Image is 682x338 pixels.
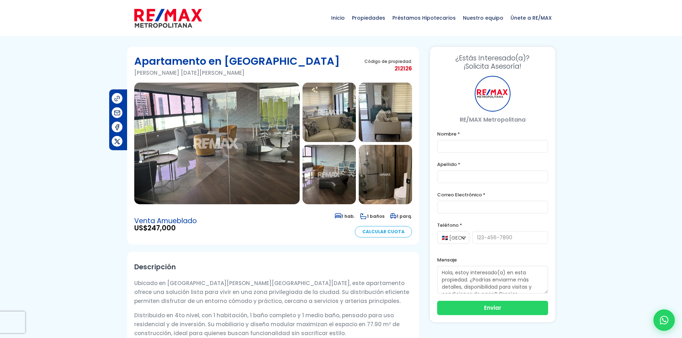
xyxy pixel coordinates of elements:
h2: Descripción [134,259,412,275]
button: Enviar [437,301,548,315]
input: 123-456-7890 [472,231,548,244]
img: Apartamento en Piantini [303,83,356,142]
span: 212126 [364,64,412,73]
span: Préstamos Hipotecarios [389,7,459,29]
span: Inicio [328,7,348,29]
span: 1 hab. [335,213,355,219]
span: 247,000 [147,223,176,233]
img: remax-metropolitana-logo [134,8,202,29]
span: US$ [134,225,197,232]
span: 1 parq. [390,213,412,219]
img: Compartir [113,138,121,145]
div: RE/MAX Metropolitana [475,76,511,112]
a: Calcular Cuota [355,226,412,237]
label: Mensaje [437,255,548,264]
h1: Apartamento en [GEOGRAPHIC_DATA] [134,54,340,68]
label: Nombre * [437,129,548,138]
img: Compartir [113,95,121,102]
span: Código de propiedad: [364,59,412,64]
span: Nuestro equipo [459,7,507,29]
label: Correo Electrónico * [437,190,548,199]
h3: ¡Solicita Asesoría! [437,54,548,70]
img: Apartamento en Piantini [134,83,300,204]
img: Apartamento en Piantini [359,83,412,142]
img: Compartir [113,123,121,131]
p: RE/MAX Metropolitana [437,115,548,124]
label: Apellido * [437,160,548,169]
label: Teléfono * [437,221,548,230]
img: Apartamento en Piantini [359,145,412,204]
p: Ubicado en [GEOGRAPHIC_DATA][PERSON_NAME][GEOGRAPHIC_DATA][DATE], este apartamento ofrece una sol... [134,279,412,305]
p: Distribuido en 4to nivel, con 1 habitación, 1 baño completo y 1 medio baño, pensado para uso resi... [134,311,412,338]
span: 1 baños [360,213,384,219]
span: Propiedades [348,7,389,29]
span: Únete a RE/MAX [507,7,555,29]
span: ¿Estás Interesado(a)? [437,54,548,62]
textarea: Hola, estoy interesado(a) en esta propiedad. ¿Podrías enviarme más detalles, disponibilidad para ... [437,266,548,294]
span: Venta Amueblado [134,217,197,225]
img: Apartamento en Piantini [303,145,356,204]
p: [PERSON_NAME] [DATE][PERSON_NAME] [134,68,340,77]
img: Compartir [113,109,121,117]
